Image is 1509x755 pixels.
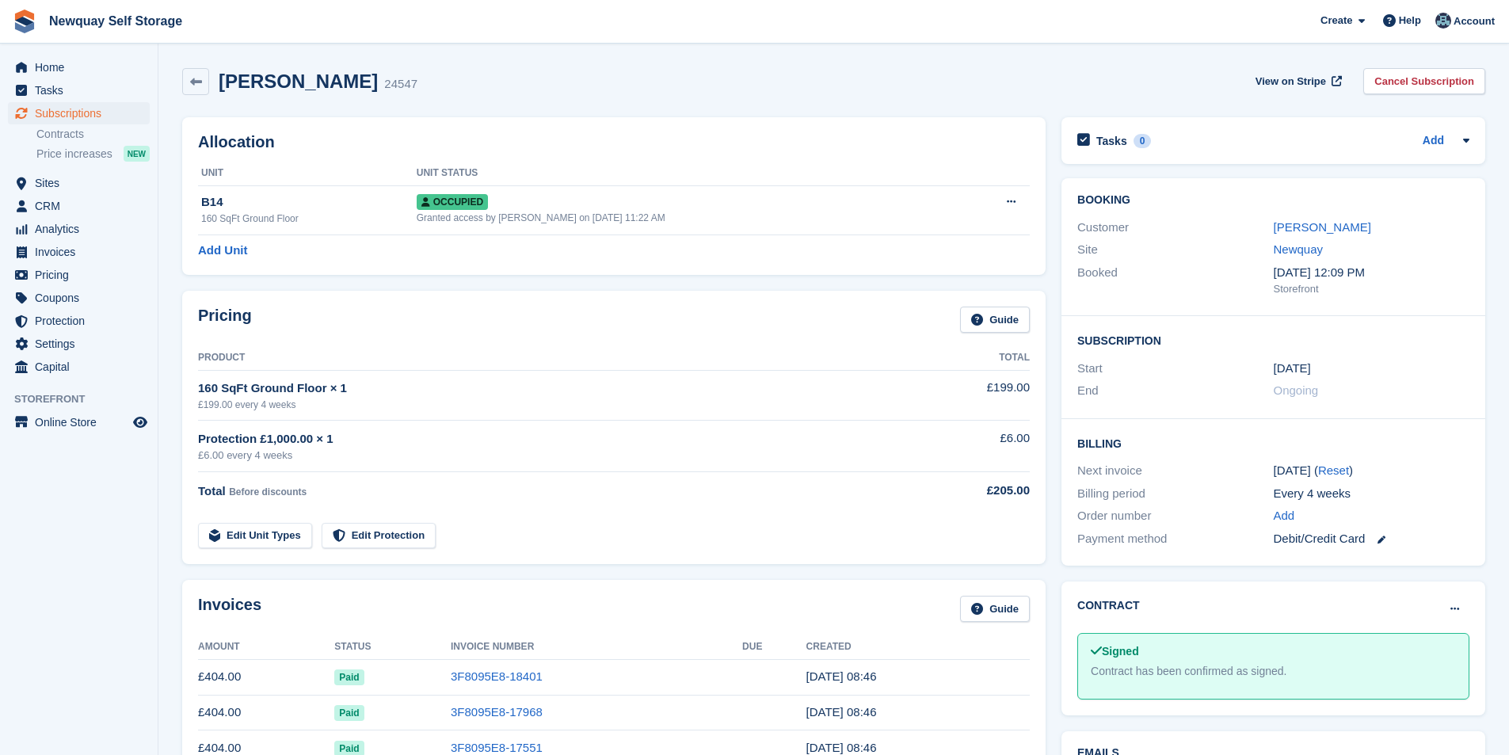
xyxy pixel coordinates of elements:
span: Pricing [35,264,130,286]
span: View on Stripe [1256,74,1326,90]
td: £404.00 [198,695,334,730]
div: Payment method [1077,530,1273,548]
span: Settings [35,333,130,355]
div: Granted access by [PERSON_NAME] on [DATE] 11:22 AM [417,211,958,225]
div: 160 SqFt Ground Floor × 1 [198,379,902,398]
div: 24547 [384,75,417,93]
a: Reset [1318,463,1349,477]
time: 2025-09-01 07:46:35 UTC [806,705,877,719]
a: Edit Unit Types [198,523,312,549]
span: Home [35,56,130,78]
div: Start [1077,360,1273,378]
a: Add [1274,507,1295,525]
a: View on Stripe [1249,68,1345,94]
h2: Billing [1077,435,1469,451]
span: Ongoing [1274,383,1319,397]
div: [DATE] 12:09 PM [1274,264,1469,282]
a: menu [8,241,150,263]
span: Price increases [36,147,112,162]
div: Contract has been confirmed as signed. [1091,663,1456,680]
a: menu [8,56,150,78]
span: Coupons [35,287,130,309]
a: menu [8,287,150,309]
a: Newquay [1274,242,1324,256]
span: Create [1320,13,1352,29]
a: menu [8,102,150,124]
th: Product [198,345,902,371]
td: £199.00 [902,370,1030,420]
th: Unit Status [417,161,958,186]
span: Occupied [417,194,488,210]
a: Guide [960,596,1030,622]
th: Status [334,635,451,660]
h2: Contract [1077,597,1140,614]
a: menu [8,264,150,286]
span: Online Store [35,411,130,433]
div: Every 4 weeks [1274,485,1469,503]
div: B14 [201,193,417,212]
div: 0 [1134,134,1152,148]
div: [DATE] ( ) [1274,462,1469,480]
a: menu [8,218,150,240]
th: Total [902,345,1030,371]
a: Preview store [131,413,150,432]
h2: Subscription [1077,332,1469,348]
a: [PERSON_NAME] [1274,220,1371,234]
a: 3F8095E8-17551 [451,741,543,754]
a: Edit Protection [322,523,436,549]
a: Newquay Self Storage [43,8,189,34]
a: Add [1423,132,1444,151]
th: Invoice Number [451,635,742,660]
a: 3F8095E8-17968 [451,705,543,719]
div: Protection £1,000.00 × 1 [198,430,902,448]
h2: [PERSON_NAME] [219,71,378,92]
a: Guide [960,307,1030,333]
span: Sites [35,172,130,194]
span: Account [1454,13,1495,29]
span: Protection [35,310,130,332]
h2: Pricing [198,307,252,333]
span: Total [198,484,226,498]
span: Paid [334,669,364,685]
div: £199.00 every 4 weeks [198,398,902,412]
div: Customer [1077,219,1273,237]
th: Unit [198,161,417,186]
span: Paid [334,705,364,721]
div: £205.00 [902,482,1030,500]
span: Invoices [35,241,130,263]
span: Subscriptions [35,102,130,124]
span: Tasks [35,79,130,101]
time: 2025-09-29 07:46:51 UTC [806,669,877,683]
a: menu [8,411,150,433]
a: menu [8,172,150,194]
span: Before discounts [229,486,307,498]
a: menu [8,195,150,217]
span: Help [1399,13,1421,29]
div: Next invoice [1077,462,1273,480]
td: £6.00 [902,421,1030,472]
div: Signed [1091,643,1456,660]
span: Storefront [14,391,158,407]
h2: Booking [1077,194,1469,207]
h2: Invoices [198,596,261,622]
time: 2023-09-07 23:00:00 UTC [1274,360,1311,378]
a: Price increases NEW [36,145,150,162]
h2: Tasks [1096,134,1127,148]
span: Analytics [35,218,130,240]
a: menu [8,333,150,355]
a: Add Unit [198,242,247,260]
a: menu [8,310,150,332]
div: £6.00 every 4 weeks [198,448,902,463]
a: Cancel Subscription [1363,68,1485,94]
img: stora-icon-8386f47178a22dfd0bd8f6a31ec36ba5ce8667c1dd55bd0f319d3a0aa187defe.svg [13,10,36,33]
time: 2025-08-04 07:46:12 UTC [806,741,877,754]
div: Order number [1077,507,1273,525]
div: 160 SqFt Ground Floor [201,212,417,226]
div: End [1077,382,1273,400]
a: 3F8095E8-18401 [451,669,543,683]
div: NEW [124,146,150,162]
div: Billing period [1077,485,1273,503]
th: Created [806,635,1030,660]
th: Amount [198,635,334,660]
a: menu [8,356,150,378]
